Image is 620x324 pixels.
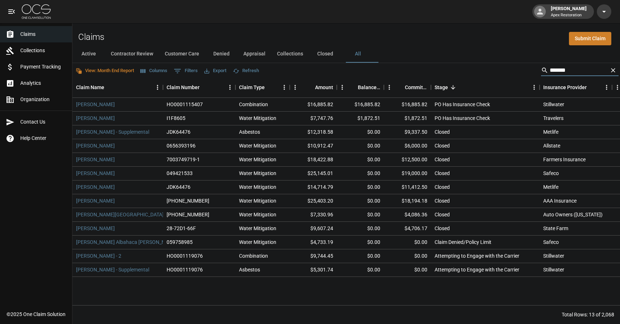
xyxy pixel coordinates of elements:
[239,142,276,149] div: Water Mitigation
[76,238,177,246] a: [PERSON_NAME] Albahaca [PERSON_NAME]
[543,142,560,149] div: Allstate
[337,98,384,112] div: $16,885.82
[529,82,540,93] button: Menu
[435,142,450,149] div: Closed
[337,167,384,180] div: $0.00
[20,134,66,142] span: Help Center
[601,82,612,93] button: Menu
[279,82,290,93] button: Menu
[384,153,431,167] div: $12,500.00
[72,77,163,97] div: Claim Name
[205,45,238,63] button: Denied
[435,225,450,232] div: Closed
[290,153,337,167] div: $18,422.88
[435,170,450,177] div: Closed
[435,197,450,204] div: Closed
[104,82,114,92] button: Sort
[543,115,564,122] div: Travelers
[239,238,276,246] div: Water Mitigation
[435,101,490,108] div: PO Has Insurance Check
[384,194,431,208] div: $18,194.18
[74,65,136,76] button: View: Month End Report
[265,82,275,92] button: Sort
[337,263,384,277] div: $0.00
[448,82,458,92] button: Sort
[290,82,301,93] button: Menu
[167,266,203,273] div: HO0001119076
[431,77,540,97] div: Stage
[348,82,358,92] button: Sort
[384,249,431,263] div: $0.00
[435,115,490,122] div: PO Has Insurance Check
[76,77,104,97] div: Claim Name
[587,82,597,92] button: Sort
[20,118,66,126] span: Contact Us
[20,79,66,87] span: Analytics
[4,4,19,19] button: open drawer
[290,180,337,194] div: $14,714.79
[239,266,260,273] div: Asbestos
[290,263,337,277] div: $5,301.74
[76,170,115,177] a: [PERSON_NAME]
[337,77,384,97] div: Balance Due
[384,167,431,180] div: $19,000.00
[435,183,450,191] div: Closed
[384,139,431,153] div: $6,000.00
[239,170,276,177] div: Water Mitigation
[167,183,190,191] div: JDK64476
[167,77,200,97] div: Claim Number
[235,77,290,97] div: Claim Type
[290,222,337,236] div: $9,607.24
[384,125,431,139] div: $9,337.50
[543,77,587,97] div: Insurance Provider
[384,236,431,249] div: $0.00
[543,101,564,108] div: Stillwater
[337,222,384,236] div: $0.00
[315,77,333,97] div: Amount
[163,77,235,97] div: Claim Number
[569,32,611,45] a: Submit Claim
[76,142,115,149] a: [PERSON_NAME]
[290,98,337,112] div: $16,885.82
[20,96,66,103] span: Organization
[20,63,66,71] span: Payment Tracking
[76,252,121,259] a: [PERSON_NAME] - 2
[543,225,568,232] div: State Farm
[543,170,559,177] div: Safeco
[358,77,380,97] div: Balance Due
[384,222,431,236] div: $4,706.17
[159,45,205,63] button: Customer Care
[395,82,405,92] button: Sort
[337,153,384,167] div: $0.00
[167,156,200,163] div: 7003749719-1
[435,211,450,218] div: Closed
[78,32,104,42] h2: Claims
[337,125,384,139] div: $0.00
[239,183,276,191] div: Water Mitigation
[239,197,276,204] div: Water Mitigation
[290,236,337,249] div: $4,733.19
[543,128,558,136] div: Metlife
[290,249,337,263] div: $9,744.45
[435,252,519,259] div: Attempting to Engage with the Carrier
[76,128,149,136] a: [PERSON_NAME] - Supplemental
[337,249,384,263] div: $0.00
[76,156,115,163] a: [PERSON_NAME]
[290,167,337,180] div: $25,145.01
[290,194,337,208] div: $25,403.20
[543,238,559,246] div: Safeco
[562,311,614,318] div: Total Rows: 13 of 2,068
[540,77,612,97] div: Insurance Provider
[290,77,337,97] div: Amount
[239,211,276,218] div: Water Mitigation
[200,82,210,92] button: Sort
[20,47,66,54] span: Collections
[384,180,431,194] div: $11,412.50
[167,101,203,108] div: HO0001115407
[384,263,431,277] div: $0.00
[337,112,384,125] div: $1,872.51
[543,183,558,191] div: Metlife
[239,128,260,136] div: Asbestos
[541,65,619,78] div: Search
[167,170,193,177] div: 049421533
